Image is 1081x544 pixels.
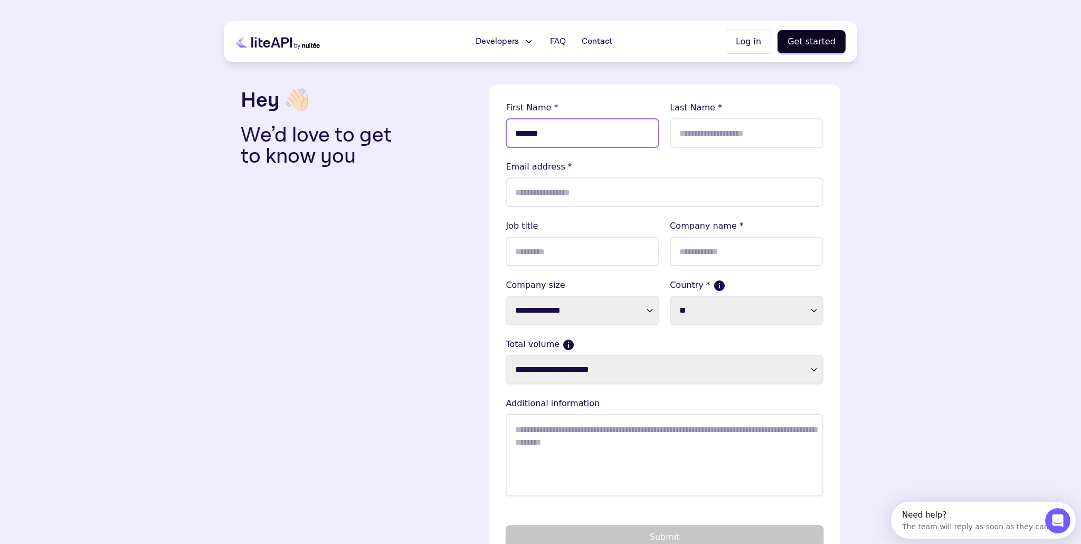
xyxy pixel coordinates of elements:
[670,220,823,232] lable: Company name *
[544,31,572,52] a: FAQ
[726,30,771,54] button: Log in
[506,220,659,232] lable: Job title
[241,125,409,167] p: We’d love to get to know you
[670,101,823,114] lable: Last Name *
[715,281,724,290] button: If more than one country, please select where the majority of your sales come from.
[670,279,823,292] label: Country *
[891,502,1076,539] iframe: Intercom live chat discovery launcher
[11,17,158,29] div: The team will reply as soon as they can
[4,4,189,33] div: Open Intercom Messenger
[506,161,823,173] lable: Email address *
[241,85,480,116] h3: Hey 👋🏻
[777,30,846,53] button: Get started
[506,397,823,410] lable: Additional information
[582,35,612,48] span: Contact
[506,338,823,351] label: Total volume
[506,101,659,114] lable: First Name *
[1045,508,1070,533] iframe: Intercom live chat
[476,35,519,48] span: Developers
[564,340,573,350] button: Current monthly volume your business makes in USD
[11,9,158,17] div: Need help?
[469,31,540,52] button: Developers
[550,35,566,48] span: FAQ
[506,279,659,292] label: Company size
[575,31,619,52] a: Contact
